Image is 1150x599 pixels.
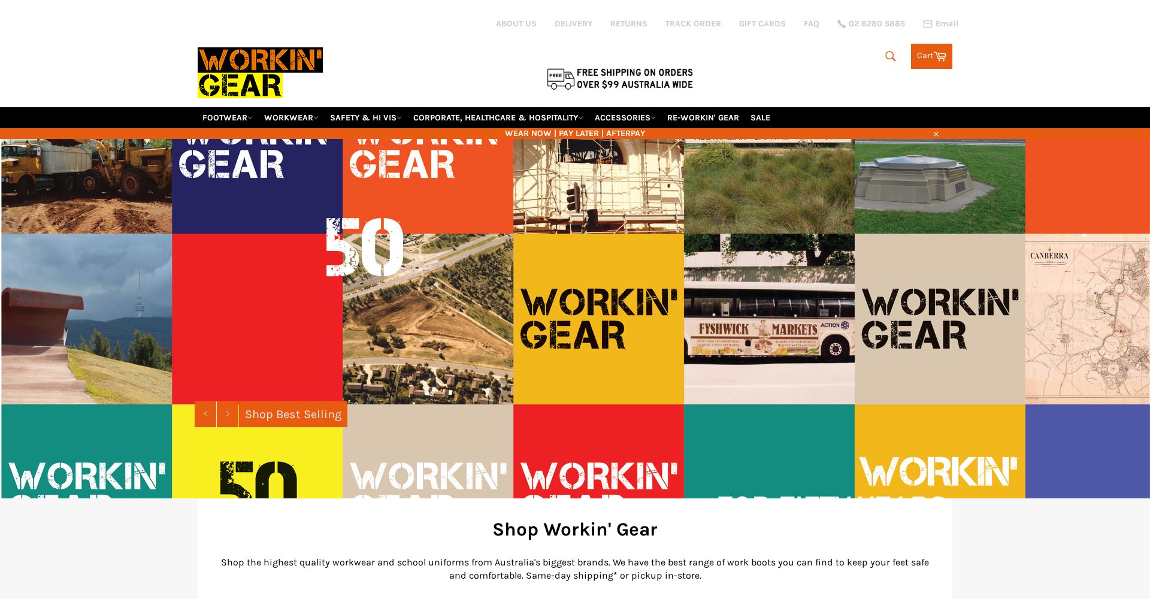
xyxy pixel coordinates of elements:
a: SAFETY & HI VIS [325,107,407,128]
span: 02 6280 5885 [849,20,905,28]
a: SALE [746,107,775,128]
h2: Shop Workin' Gear [216,516,934,542]
span: Email [936,20,958,28]
a: FOOTWEAR [198,107,258,128]
a: Cart [911,44,952,69]
a: GIFT CARDS [739,18,786,29]
a: DELIVERY [555,18,592,29]
a: FAQ [804,18,819,29]
a: WORKWEAR [259,107,323,128]
img: Flat $9.95 shipping Australia wide [545,66,695,91]
span: WEAR NOW | PAY LATER | AFTERPAY [198,128,952,139]
a: 02 6280 5885 [837,20,905,28]
a: ABOUT US [496,18,537,29]
p: Shop the highest quality workwear and school uniforms from Australia's biggest brands. We have th... [216,556,934,582]
img: Workin Gear leaders in Workwear, Safety Boots, PPE, Uniforms. Australia's No.1 in Workwear [198,39,323,107]
a: TRACK ORDER [665,18,721,29]
a: RE-WORKIN' GEAR [662,107,744,128]
a: Email [923,19,958,29]
a: Shop Best Selling [239,401,347,427]
a: RETURNS [610,18,647,29]
a: ACCESSORIES [590,107,661,128]
a: CORPORATE, HEALTHCARE & HOSPITALITY [408,107,588,128]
